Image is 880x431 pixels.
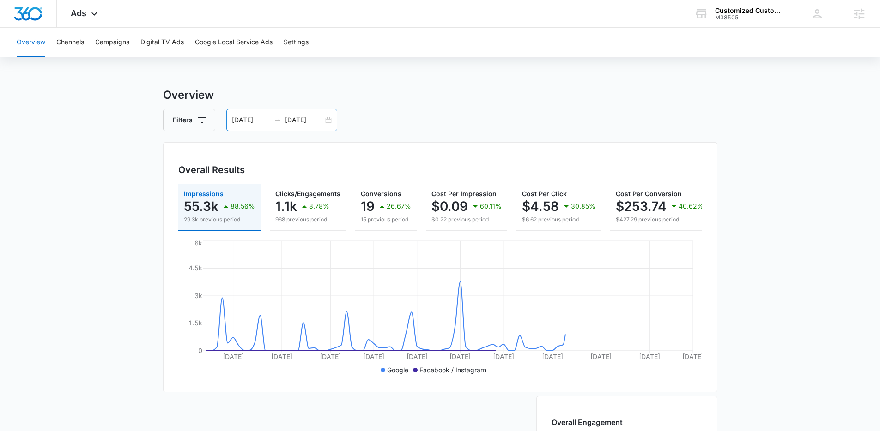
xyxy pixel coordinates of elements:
p: $0.22 previous period [431,215,502,224]
tspan: [DATE] [271,353,292,360]
p: $427.29 previous period [616,215,704,224]
p: 968 previous period [275,215,340,224]
span: Cost Per Click [522,190,567,198]
tspan: [DATE] [590,353,611,360]
p: 19 [361,199,375,214]
p: $4.58 [522,199,559,214]
span: Cost Per Impression [431,190,497,198]
tspan: 6k [194,239,202,247]
div: account name [715,7,783,14]
h3: Overall Results [178,163,245,177]
tspan: 0 [198,347,202,354]
tspan: [DATE] [363,353,384,360]
h2: Overall Engagement [552,417,623,428]
p: 88.56% [231,203,255,210]
span: Cost Per Conversion [616,190,682,198]
p: 8.78% [309,203,329,210]
span: Ads [71,8,86,18]
span: Conversions [361,190,401,198]
button: Google Local Service Ads [195,28,273,57]
p: $6.62 previous period [522,215,595,224]
p: 29.3k previous period [184,215,255,224]
button: Campaigns [95,28,129,57]
button: Filters [163,109,215,131]
p: 26.67% [387,203,411,210]
span: Clicks/Engagements [275,190,340,198]
tspan: [DATE] [222,353,243,360]
tspan: [DATE] [682,353,704,360]
p: Google [387,365,408,375]
tspan: 1.5k [188,319,202,327]
p: 60.11% [480,203,502,210]
tspan: [DATE] [493,353,514,360]
span: swap-right [274,116,281,124]
p: 1.1k [275,199,297,214]
tspan: 4.5k [188,264,202,272]
p: 30.85% [571,203,595,210]
button: Settings [284,28,309,57]
p: 55.3k [184,199,218,214]
input: Start date [232,115,270,125]
tspan: [DATE] [639,353,660,360]
span: Impressions [184,190,224,198]
tspan: [DATE] [320,353,341,360]
button: Overview [17,28,45,57]
p: $253.74 [616,199,667,214]
input: End date [285,115,323,125]
tspan: 3k [194,292,202,299]
h3: Overview [163,87,717,103]
button: Digital TV Ads [140,28,184,57]
tspan: [DATE] [449,353,471,360]
p: $0.09 [431,199,468,214]
div: account id [715,14,783,21]
p: Facebook / Instagram [419,365,486,375]
span: to [274,116,281,124]
p: 40.62% [679,203,704,210]
p: 15 previous period [361,215,411,224]
button: Channels [56,28,84,57]
tspan: [DATE] [541,353,563,360]
tspan: [DATE] [406,353,427,360]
